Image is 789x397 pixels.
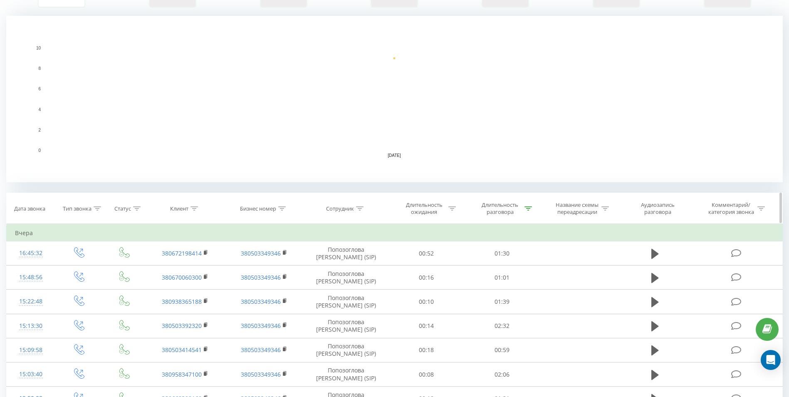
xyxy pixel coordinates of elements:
[162,322,202,330] a: 380503392320
[170,205,188,212] div: Клиент
[304,241,388,265] td: Попозоглова [PERSON_NAME] (SIP)
[464,338,540,362] td: 00:59
[631,201,685,216] div: Аудиозапись разговора
[464,362,540,387] td: 02:06
[63,205,92,212] div: Тип звонка
[326,205,354,212] div: Сотрудник
[304,362,388,387] td: Попозоглова [PERSON_NAME] (SIP)
[241,273,281,281] a: 380503349346
[388,153,401,158] text: [DATE]
[15,342,47,358] div: 15:09:58
[707,201,755,216] div: Комментарий/категория звонка
[162,370,202,378] a: 380958347100
[162,298,202,305] a: 380938365188
[464,265,540,290] td: 01:01
[388,265,464,290] td: 00:16
[162,346,202,354] a: 380503414541
[304,290,388,314] td: Попозоглова [PERSON_NAME] (SIP)
[15,293,47,310] div: 15:22:48
[304,338,388,362] td: Попозоглова [PERSON_NAME] (SIP)
[241,249,281,257] a: 380503349346
[761,350,781,370] div: Open Intercom Messenger
[38,128,41,132] text: 2
[38,148,41,153] text: 0
[36,46,41,50] text: 10
[14,205,45,212] div: Дата звонка
[240,205,276,212] div: Бизнес номер
[388,314,464,338] td: 00:14
[6,16,783,182] svg: A chart.
[38,66,41,71] text: 8
[15,318,47,334] div: 15:13:30
[15,245,47,261] div: 16:45:32
[464,290,540,314] td: 01:39
[241,298,281,305] a: 380503349346
[388,338,464,362] td: 00:18
[241,322,281,330] a: 380503349346
[464,314,540,338] td: 02:32
[162,273,202,281] a: 380670060300
[241,346,281,354] a: 380503349346
[15,366,47,382] div: 15:03:40
[388,362,464,387] td: 00:08
[304,265,388,290] td: Попозоглова [PERSON_NAME] (SIP)
[15,269,47,285] div: 15:48:56
[388,290,464,314] td: 00:10
[478,201,522,216] div: Длительность разговора
[402,201,446,216] div: Длительность ожидания
[388,241,464,265] td: 00:52
[555,201,599,216] div: Название схемы переадресации
[114,205,131,212] div: Статус
[304,314,388,338] td: Попозоглова [PERSON_NAME] (SIP)
[38,107,41,112] text: 4
[241,370,281,378] a: 380503349346
[162,249,202,257] a: 380672198414
[38,87,41,92] text: 6
[7,225,783,241] td: Вчера
[464,241,540,265] td: 01:30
